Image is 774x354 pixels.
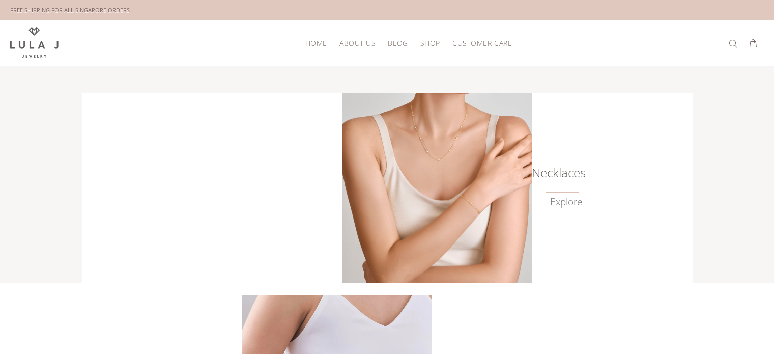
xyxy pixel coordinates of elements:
[531,168,582,178] h6: Necklaces
[420,39,440,47] span: Shop
[388,39,408,47] span: Blog
[342,93,532,283] img: Lula J Gold Necklaces Collection
[333,35,382,51] a: About Us
[550,196,582,208] a: Explore
[414,35,446,51] a: Shop
[382,35,414,51] a: Blog
[305,39,327,47] span: HOME
[446,35,512,51] a: Customer Care
[452,39,512,47] span: Customer Care
[299,35,333,51] a: HOME
[339,39,376,47] span: About Us
[10,5,130,16] div: FREE SHIPPING FOR ALL SINGAPORE ORDERS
